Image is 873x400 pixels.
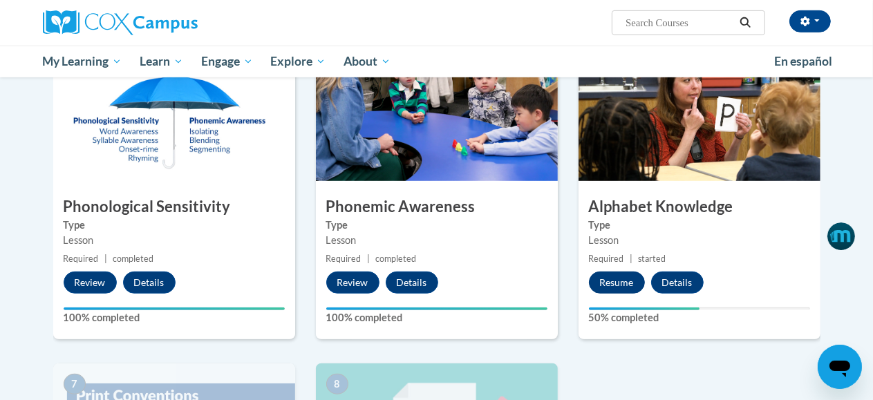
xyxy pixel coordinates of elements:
[42,53,122,70] span: My Learning
[32,46,841,77] div: Main menu
[113,254,153,264] span: completed
[638,254,666,264] span: started
[326,307,547,310] div: Your progress
[335,46,400,77] a: About
[589,310,810,325] label: 50% completed
[43,10,198,35] img: Cox Campus
[43,10,292,35] a: Cox Campus
[131,46,192,77] a: Learn
[789,10,831,32] button: Account Settings
[589,307,700,310] div: Your progress
[589,233,810,248] div: Lesson
[386,272,438,294] button: Details
[651,272,704,294] button: Details
[316,43,558,181] img: Course Image
[326,218,547,233] label: Type
[64,307,285,310] div: Your progress
[765,47,841,76] a: En español
[326,310,547,325] label: 100% completed
[375,254,416,264] span: completed
[64,233,285,248] div: Lesson
[589,218,810,233] label: Type
[261,46,335,77] a: Explore
[64,254,99,264] span: Required
[624,15,735,31] input: Search Courses
[201,53,253,70] span: Engage
[34,46,131,77] a: My Learning
[774,54,832,68] span: En español
[326,272,379,294] button: Review
[316,196,558,218] h3: Phonemic Awareness
[589,254,624,264] span: Required
[589,272,645,294] button: Resume
[64,374,86,394] span: 7
[270,53,326,70] span: Explore
[630,254,632,264] span: |
[192,46,262,77] a: Engage
[64,272,117,294] button: Review
[64,218,285,233] label: Type
[64,310,285,325] label: 100% completed
[104,254,107,264] span: |
[53,43,295,181] img: Course Image
[344,53,391,70] span: About
[140,53,183,70] span: Learn
[818,345,862,389] iframe: Button to launch messaging window
[326,374,348,394] span: 8
[579,196,820,218] h3: Alphabet Knowledge
[123,272,176,294] button: Details
[326,233,547,248] div: Lesson
[579,43,820,181] img: Course Image
[735,15,755,31] button: Search
[53,196,295,218] h3: Phonological Sensitivity
[326,254,362,264] span: Required
[367,254,370,264] span: |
